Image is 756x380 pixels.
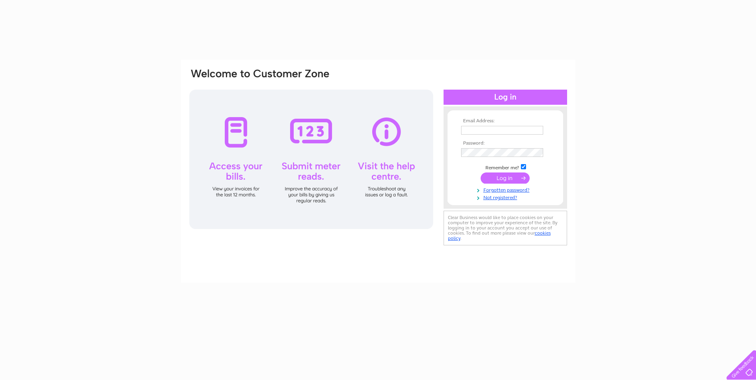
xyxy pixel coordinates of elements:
[459,163,552,171] td: Remember me?
[448,230,551,241] a: cookies policy
[444,211,567,245] div: Clear Business would like to place cookies on your computer to improve your experience of the sit...
[461,193,552,201] a: Not registered?
[481,172,530,184] input: Submit
[459,141,552,146] th: Password:
[459,118,552,124] th: Email Address:
[461,186,552,193] a: Forgotten password?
